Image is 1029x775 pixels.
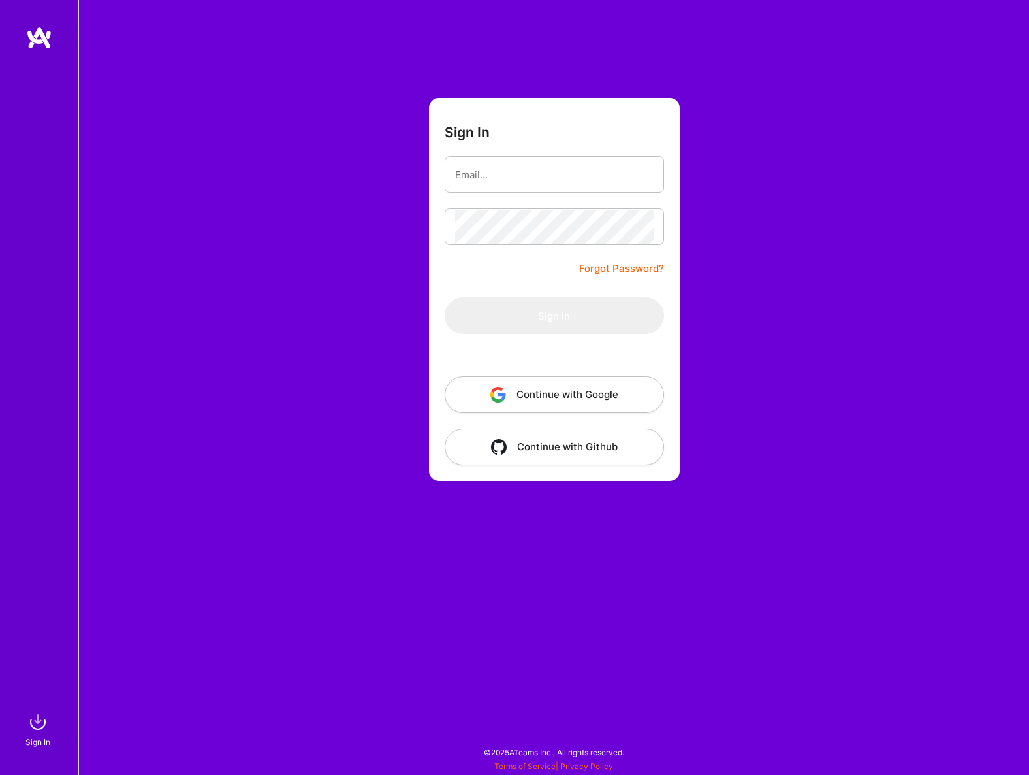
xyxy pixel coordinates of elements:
input: Email... [455,158,654,191]
img: logo [26,26,52,50]
button: Continue with Github [445,429,664,465]
button: Continue with Google [445,376,664,413]
img: icon [491,439,507,455]
div: Sign In [25,735,50,749]
a: Forgot Password? [579,261,664,276]
img: sign in [25,709,51,735]
span: | [494,761,613,771]
a: Privacy Policy [560,761,613,771]
img: icon [490,387,506,403]
a: Terms of Service [494,761,556,771]
div: © 2025 ATeams Inc., All rights reserved. [78,736,1029,768]
a: sign inSign In [27,709,51,749]
h3: Sign In [445,124,490,140]
button: Sign In [445,297,664,334]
